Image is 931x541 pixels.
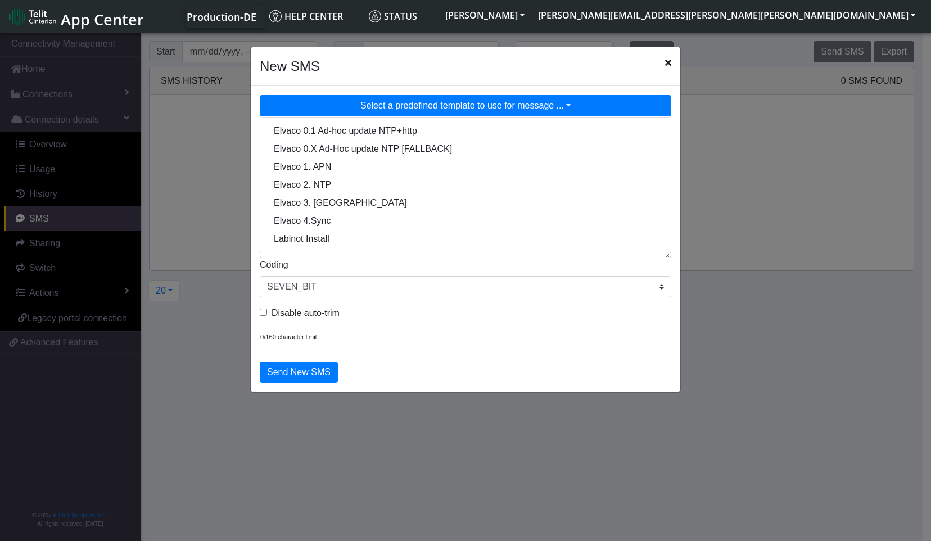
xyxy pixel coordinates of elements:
label: Disable auto-trim [272,306,340,320]
label: Coding [260,258,288,272]
a: Your current platform instance [186,5,256,28]
button: Elvaco 0.X Ad-Hoc update NTP [FALLBACK] [260,140,671,158]
h4: New SMS [260,56,320,76]
button: Elvaco 3. [GEOGRAPHIC_DATA] [260,194,671,212]
button: Select a predefined template to use for message ... [260,95,671,116]
button: [PERSON_NAME][EMAIL_ADDRESS][PERSON_NAME][PERSON_NAME][DOMAIN_NAME] [531,5,922,25]
img: knowledge.svg [269,10,282,22]
button: Elvaco 4.Sync [260,212,671,230]
img: status.svg [369,10,381,22]
span: Status [369,10,417,22]
button: Elvaco 1. APN [260,158,671,176]
span: Help center [269,10,343,22]
span: App Center [61,9,144,30]
span: Close [665,56,671,70]
span: 0/160 character limit [260,333,317,340]
button: Elvaco 2. NTP [260,176,671,194]
button: [PERSON_NAME] [439,5,531,25]
button: Labinot Install [260,230,671,248]
span: Production-DE [187,10,256,24]
img: logo-telit-cinterion-gw-new.png [9,8,56,26]
button: Elvaco 0.1 Ad-hoc update NTP+http [260,122,671,140]
button: Send New SMS [260,362,338,383]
